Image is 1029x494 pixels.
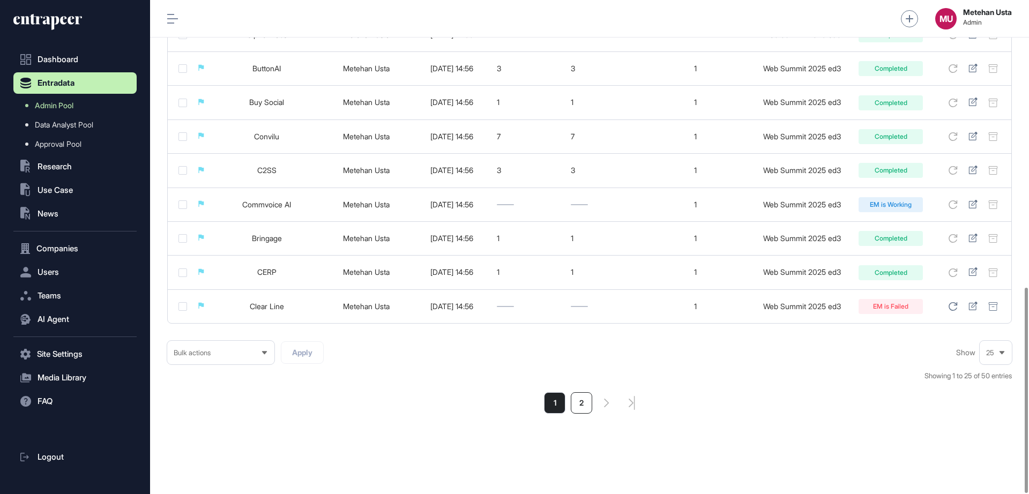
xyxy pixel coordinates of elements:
a: 1 [544,392,565,414]
span: Users [38,268,59,276]
a: C2SS [257,166,277,175]
button: Users [13,261,137,283]
a: Buy Social [249,98,284,107]
div: 1 [645,166,745,175]
div: 1 [645,234,745,243]
div: Web Summit 2025 ed3 [756,268,848,276]
a: 2 [571,392,592,414]
div: 1 [571,98,635,107]
div: Completed [859,231,923,246]
a: ButtonAI [252,64,281,73]
button: Research [13,156,137,177]
div: 1 [645,132,745,141]
a: Admin Pool [19,96,137,115]
span: Show [956,348,975,357]
div: [DATE] 14:56 [418,166,486,175]
div: Web Summit 2025 ed3 [756,234,848,243]
a: Cipher Labs [247,30,287,39]
a: Metehan Usta [343,302,390,311]
div: EM is Failed [859,299,923,314]
span: 25 [986,349,994,357]
div: 1 [571,268,635,276]
div: 3 [497,166,561,175]
div: 1 [645,64,745,73]
div: 1 [645,98,745,107]
span: Research [38,162,72,171]
div: Web Summit 2025 ed3 [756,98,848,107]
span: Approval Pool [35,140,81,148]
div: 1 [645,268,745,276]
div: 1 [571,234,635,243]
div: [DATE] 14:56 [418,98,486,107]
span: Admin [963,19,1012,26]
div: [DATE] 14:56 [418,200,486,209]
button: Entradata [13,72,137,94]
button: Teams [13,285,137,306]
a: Metehan Usta [343,30,390,39]
a: CERP [257,267,277,276]
button: Use Case [13,179,137,201]
div: 3 [571,64,635,73]
span: Teams [38,291,61,300]
a: Logout [13,446,137,468]
button: Media Library [13,367,137,388]
button: Site Settings [13,343,137,365]
div: 1 [497,98,561,107]
button: Companies [13,238,137,259]
button: News [13,203,137,224]
div: 7 [497,132,561,141]
a: search-pagination-last-page-button [629,396,635,410]
div: Web Summit 2025 ed3 [756,132,848,141]
button: AI Agent [13,309,137,330]
a: Metehan Usta [343,166,390,175]
a: Metehan Usta [343,267,390,276]
span: Site Settings [37,350,83,358]
span: Entradata [38,79,74,87]
a: Clear Line [250,302,284,311]
a: Metehan Usta [343,200,390,209]
div: 1 [645,302,745,311]
a: Data Analyst Pool [19,115,137,134]
div: Web Summit 2025 ed3 [756,64,848,73]
a: Metehan Usta [343,132,390,141]
div: EM is Working [859,197,923,212]
button: MU [935,8,957,29]
strong: Metehan Usta [963,8,1012,17]
a: Convilu [254,132,279,141]
div: [DATE] 14:56 [418,234,486,243]
div: 1 [497,268,561,276]
a: Metehan Usta [343,234,390,243]
a: Dashboard [13,49,137,70]
a: Metehan Usta [343,98,390,107]
div: 1 [645,200,745,209]
div: [DATE] 14:56 [418,64,486,73]
span: Logout [38,453,64,461]
div: Web Summit 2025 ed3 [756,166,848,175]
div: [DATE] 14:56 [418,268,486,276]
div: 3 [571,166,635,175]
span: FAQ [38,397,53,406]
div: 1 [497,234,561,243]
div: Web Summit 2025 ed3 [756,302,848,311]
a: Approval Pool [19,134,137,154]
span: Use Case [38,186,73,194]
a: Bringage [252,234,282,243]
span: Media Library [38,373,86,382]
div: Completed [859,95,923,110]
div: Completed [859,129,923,144]
span: Companies [36,244,78,253]
div: Showing 1 to 25 of 50 entries [924,371,1012,381]
a: Commvoice AI [242,200,291,209]
span: Bulk actions [174,349,211,357]
div: Completed [859,163,923,178]
span: News [38,209,58,218]
div: Web Summit 2025 ed3 [756,200,848,209]
div: [DATE] 14:56 [418,132,486,141]
div: [DATE] 14:56 [418,302,486,311]
div: Completed [859,265,923,280]
button: FAQ [13,391,137,412]
div: 3 [497,64,561,73]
